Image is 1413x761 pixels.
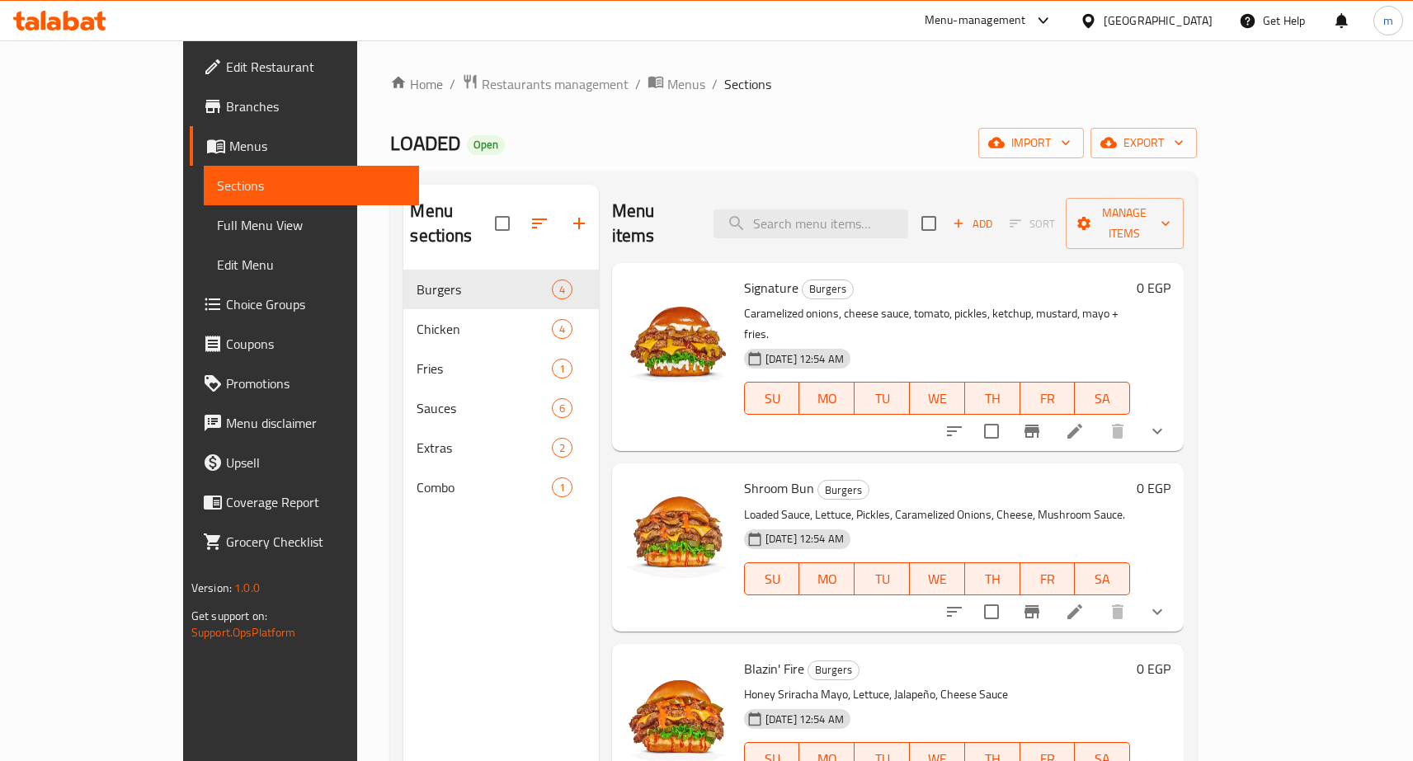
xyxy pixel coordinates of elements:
[229,136,406,156] span: Menus
[635,74,641,94] li: /
[417,438,551,458] span: Extras
[226,492,406,512] span: Coverage Report
[217,176,406,195] span: Sections
[1090,128,1197,158] button: export
[965,562,1020,595] button: TH
[612,199,694,248] h2: Menu items
[1075,382,1130,415] button: SA
[226,373,406,393] span: Promotions
[978,128,1084,158] button: import
[390,73,1197,95] nav: breadcrumb
[855,382,910,415] button: TU
[861,387,903,411] span: TU
[916,387,958,411] span: WE
[1104,133,1184,153] span: export
[799,562,855,595] button: MO
[744,275,798,300] span: Signature
[417,398,551,418] div: Sauces
[552,319,572,339] div: items
[485,206,520,241] span: Select all sections
[744,476,814,500] span: Shroom Bun
[553,480,572,496] span: 1
[191,622,296,643] a: Support.OpsPlatform
[190,47,419,87] a: Edit Restaurant
[190,522,419,561] a: Grocery Checklist
[1020,562,1076,595] button: FR
[818,481,869,500] span: Burgers
[553,322,572,337] span: 4
[190,87,419,126] a: Branches
[1012,411,1052,451] button: Branch-specific-item
[974,594,1009,629] span: Select to update
[226,57,406,77] span: Edit Restaurant
[808,660,859,679] span: Burgers
[190,443,419,482] a: Upsell
[625,276,731,382] img: Signature
[1027,387,1069,411] span: FR
[1104,12,1213,30] div: [GEOGRAPHIC_DATA]
[806,387,848,411] span: MO
[744,656,804,681] span: Blazin' Fire
[191,605,267,627] span: Get support on:
[190,403,419,443] a: Menu disclaimer
[403,270,598,309] div: Burgers4
[712,74,718,94] li: /
[226,532,406,552] span: Grocery Checklist
[403,263,598,514] nav: Menu sections
[410,199,494,248] h2: Menu sections
[910,382,965,415] button: WE
[226,334,406,354] span: Coupons
[744,303,1130,345] p: Caramelized onions, cheese sauce, tomato, pickles, ketchup, mustard, mayo + fries.
[855,562,910,595] button: TU
[226,453,406,472] span: Upsell
[553,361,572,377] span: 1
[467,138,505,152] span: Open
[553,440,572,456] span: 2
[1065,421,1085,441] a: Edit menu item
[1098,411,1137,451] button: delete
[667,74,705,94] span: Menus
[204,205,419,245] a: Full Menu View
[1147,421,1167,441] svg: Show Choices
[724,74,771,94] span: Sections
[482,74,629,94] span: Restaurants management
[808,660,860,680] div: Burgers
[1065,602,1085,622] a: Edit menu item
[625,477,731,582] img: Shroom Bun
[799,382,855,415] button: MO
[190,364,419,403] a: Promotions
[1137,276,1170,299] h6: 0 EGP
[861,567,903,591] span: TU
[1066,198,1185,249] button: Manage items
[1147,602,1167,622] svg: Show Choices
[806,567,848,591] span: MO
[552,359,572,378] div: items
[965,382,1020,415] button: TH
[991,133,1071,153] span: import
[403,388,598,428] div: Sauces6
[226,413,406,433] span: Menu disclaimer
[751,567,794,591] span: SU
[403,467,598,507] div: Combo1
[559,204,599,243] button: Add section
[417,359,551,378] span: Fries
[204,166,419,205] a: Sections
[403,349,598,388] div: Fries1
[1079,203,1171,244] span: Manage items
[552,477,572,497] div: items
[217,215,406,235] span: Full Menu View
[417,280,551,299] span: Burgers
[390,124,460,162] span: LOADED
[462,73,629,95] a: Restaurants management
[191,577,232,599] span: Version:
[417,319,551,339] div: Chicken
[744,505,1130,525] p: Loaded Sauce, Lettuce, Pickles, Caramelized Onions, Cheese, Mushroom Sauce.
[553,401,572,416] span: 6
[925,11,1026,31] div: Menu-management
[417,477,551,497] span: Combo
[552,280,572,299] div: items
[1383,12,1393,30] span: m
